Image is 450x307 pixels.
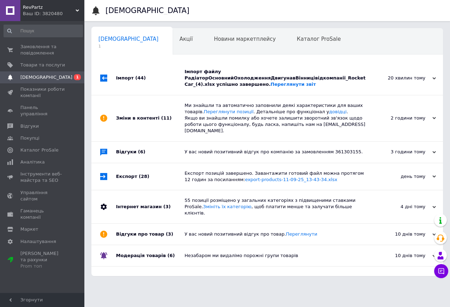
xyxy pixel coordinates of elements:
a: Переглянути звіт [271,82,316,87]
div: день тому [366,173,436,180]
div: Експорт [116,163,185,190]
div: Ми знайшли та автоматично заповнили деякі характеристики для ваших товарів. . Детальніше про функ... [185,102,366,134]
div: Ваш ID: 3820480 [23,11,84,17]
span: Товари та послуги [20,62,65,68]
span: 1 [98,44,159,49]
div: 4 дні тому [366,204,436,210]
div: Відгуки про товар [116,224,185,245]
a: Змініть їх категорію [203,204,252,209]
span: [DEMOGRAPHIC_DATA] [20,74,72,81]
span: 1 [74,74,81,80]
div: 2 години тому [366,115,436,121]
div: Інтернет магазин [116,190,185,224]
span: Налаштування [20,238,56,245]
span: (6) [167,253,175,258]
a: export-products-11-09-25_13-43-34.xlsx [245,177,337,182]
div: Prom топ [20,263,65,269]
span: Аналітика [20,159,45,165]
a: Переглянути [286,231,317,237]
span: (44) [135,75,146,81]
div: 10 днів тому [366,231,436,237]
input: Пошук [4,25,83,37]
span: [DEMOGRAPHIC_DATA] [98,36,159,42]
span: Акції [180,36,193,42]
span: (11) [161,115,172,121]
h1: [DEMOGRAPHIC_DATA] [105,6,189,15]
span: (3) [163,204,171,209]
span: [PERSON_NAME] та рахунки [20,250,65,270]
div: Експорт позицій завершено. Завантажити готовий файл можна протягом 12 годин за посиланням: [185,170,366,183]
span: Каталог ProSale [297,36,341,42]
button: Чат з покупцем [434,264,448,278]
span: Маркет [20,226,38,232]
div: 55 позиції розміщено у загальних категоріях з підвищеними ставками ProSale. , щоб платити менше т... [185,197,366,217]
a: довідці [329,109,347,114]
span: Новини маркетплейсу [214,36,276,42]
span: (6) [138,149,146,154]
span: Панель управління [20,104,65,117]
div: Модерація товарів [116,245,185,266]
a: Переглянути позиції [204,109,253,114]
div: 20 хвилин тому [366,75,436,81]
div: У вас новий позитивний відгук про компанію за замовленням 361303155. [185,149,366,155]
span: Покупці [20,135,39,141]
div: Незабаром ми видалімо порожні групи товарів [185,252,366,259]
span: Каталог ProSale [20,147,58,153]
div: Імпорт файлу РадіаторОсновнийОхолодженняДвигунавВінницівідкомпанії_RocketCar_(4).xlsx успішно зав... [185,69,366,88]
div: У вас новий позитивний відгук про товар. [185,231,366,237]
span: RevPartz [23,4,76,11]
span: Відгуки [20,123,39,129]
div: Відгуки [116,142,185,163]
span: (3) [166,231,173,237]
span: Замовлення та повідомлення [20,44,65,56]
div: 10 днів тому [366,252,436,259]
span: Показники роботи компанії [20,86,65,99]
span: (28) [139,174,149,179]
span: Гаманець компанії [20,208,65,220]
span: Інструменти веб-майстра та SEO [20,171,65,184]
div: Імпорт [116,62,185,95]
div: Зміни в контенті [116,95,185,141]
span: Управління сайтом [20,190,65,202]
div: 3 години тому [366,149,436,155]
